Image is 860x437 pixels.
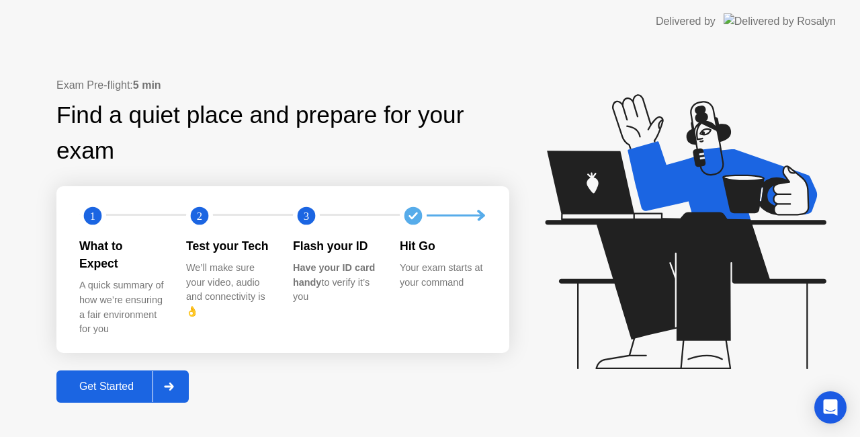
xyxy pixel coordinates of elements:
div: We’ll make sure your video, audio and connectivity is 👌 [186,261,271,319]
button: Get Started [56,370,189,403]
text: 1 [90,209,95,222]
div: Open Intercom Messenger [814,391,847,424]
div: Exam Pre-flight: [56,77,509,93]
b: Have your ID card handy [293,262,375,288]
div: Test your Tech [186,237,271,255]
div: A quick summary of how we’re ensuring a fair environment for you [79,278,165,336]
div: Flash your ID [293,237,378,255]
text: 2 [197,209,202,222]
div: to verify it’s you [293,261,378,305]
div: Your exam starts at your command [400,261,485,290]
div: Hit Go [400,237,485,255]
div: Delivered by [656,13,716,30]
div: Find a quiet place and prepare for your exam [56,97,509,169]
div: What to Expect [79,237,165,273]
text: 3 [304,209,309,222]
img: Delivered by Rosalyn [724,13,836,29]
b: 5 min [133,79,161,91]
div: Get Started [60,381,153,393]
